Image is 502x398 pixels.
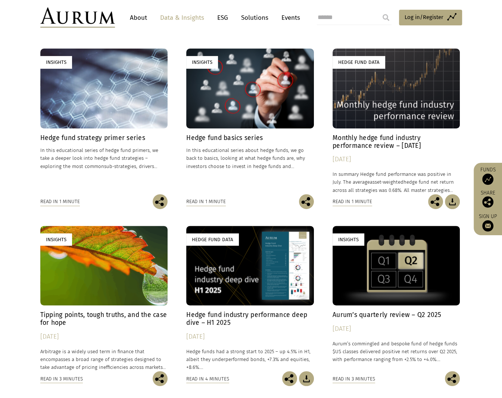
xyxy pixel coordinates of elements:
img: Share this post [153,194,168,209]
p: Arbitrage is a widely used term in finance that encompasses a broad range of strategies designed ... [40,348,168,371]
div: Insights [40,56,72,68]
div: Read in 3 minutes [333,375,375,383]
div: [DATE] [333,154,460,165]
a: Hedge Fund Data Monthly hedge fund industry performance review – [DATE] [DATE] In summary Hedge f... [333,49,460,194]
div: Insights [333,233,364,246]
div: [DATE] [40,332,168,342]
a: Insights Aurum’s quarterly review – Q2 2025 [DATE] Aurum’s commingled and bespoke fund of hedge f... [333,226,460,371]
a: Log in/Register [399,10,462,25]
span: sub-strategies [104,164,136,169]
a: Insights Hedge fund strategy primer series In this educational series of hedge fund primers, we t... [40,49,168,194]
a: Funds [477,167,498,185]
img: Share this post [482,196,493,208]
a: About [126,11,151,25]
h4: Tipping points, tough truths, and the case for hope [40,311,168,327]
div: Share [477,190,498,208]
h4: Hedge fund strategy primer series [40,134,168,142]
a: Hedge Fund Data Hedge fund industry performance deep dive – H1 2025 [DATE] Hedge funds had a stro... [186,226,314,371]
p: Hedge funds had a strong start to 2025 – up 4.5% in H1, albeit they underperformed bonds, +7.3% a... [186,348,314,371]
img: Access Funds [482,174,493,185]
a: Insights Tipping points, tough truths, and the case for hope [DATE] Arbitrage is a widely used te... [40,226,168,371]
a: Events [278,11,300,25]
div: Read in 4 minutes [186,375,229,383]
h4: Hedge fund industry performance deep dive – H1 2025 [186,311,314,327]
div: Read in 1 minute [333,198,372,206]
h4: Aurum’s quarterly review – Q2 2025 [333,311,460,319]
img: Share this post [445,371,460,386]
img: Share this post [299,194,314,209]
h4: Hedge fund basics series [186,134,314,142]
span: Log in/Register [405,13,443,22]
div: Hedge Fund Data [333,56,385,68]
img: Aurum [40,7,115,28]
div: [DATE] [186,332,314,342]
a: Sign up [477,213,498,231]
div: [DATE] [333,324,460,334]
div: Read in 3 minutes [40,375,83,383]
p: In this educational series about hedge funds, we go back to basics, looking at what hedge funds a... [186,146,314,170]
img: Download Article [445,194,460,209]
a: Insights Hedge fund basics series In this educational series about hedge funds, we go back to bas... [186,49,314,194]
div: Read in 1 minute [40,198,80,206]
input: Submit [378,10,393,25]
a: Solutions [237,11,272,25]
p: In summary Hedge fund performance was positive in July. The average hedge fund net return across ... [333,170,460,194]
a: ESG [213,11,232,25]
div: Insights [40,233,72,246]
div: Read in 1 minute [186,198,226,206]
img: Share this post [153,371,168,386]
h4: Monthly hedge fund industry performance review – [DATE] [333,134,460,150]
img: Sign up to our newsletter [482,220,493,231]
img: Share this post [282,371,297,386]
img: Share this post [428,194,443,209]
div: Insights [186,56,218,68]
p: In this educational series of hedge fund primers, we take a deeper look into hedge fund strategie... [40,146,168,170]
p: Aurum’s commingled and bespoke fund of hedge funds $US classes delivered positive net returns ove... [333,340,460,363]
img: Download Article [299,371,314,386]
a: Data & Insights [156,11,208,25]
div: Hedge Fund Data [186,233,239,246]
span: asset-weighted [370,179,403,185]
